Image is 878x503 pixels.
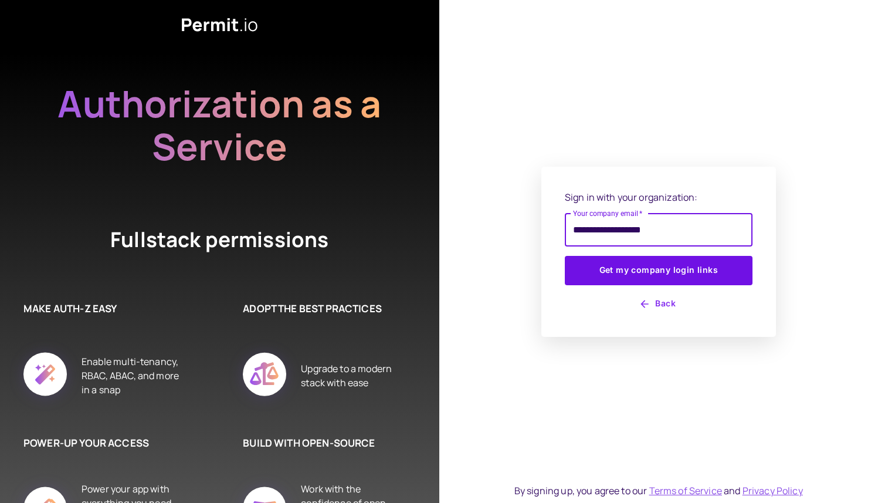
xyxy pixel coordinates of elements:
[514,484,803,498] div: By signing up, you agree to our and
[565,295,752,313] button: Back
[573,208,643,218] label: Your company email
[243,436,404,451] h6: BUILD WITH OPEN-SOURCE
[67,225,372,254] h4: Fullstack permissions
[23,436,184,451] h6: POWER-UP YOUR ACCESS
[23,301,184,316] h6: MAKE AUTH-Z EASY
[565,256,752,285] button: Get my company login links
[743,484,803,497] a: Privacy Policy
[243,301,404,316] h6: ADOPT THE BEST PRACTICES
[20,82,419,168] h2: Authorization as a Service
[301,339,404,412] div: Upgrade to a modern stack with ease
[649,484,722,497] a: Terms of Service
[565,190,752,204] p: Sign in with your organization:
[82,339,184,412] div: Enable multi-tenancy, RBAC, ABAC, and more in a snap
